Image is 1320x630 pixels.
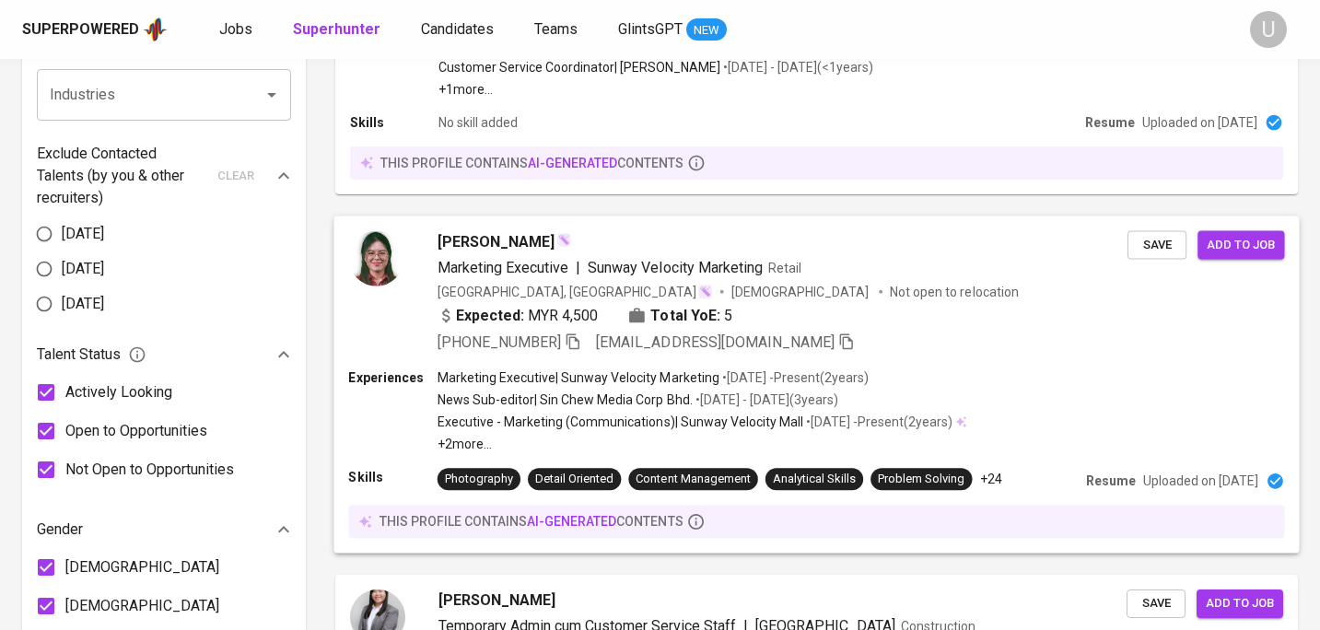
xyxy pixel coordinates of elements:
[731,282,871,300] span: [DEMOGRAPHIC_DATA]
[980,470,1002,488] p: +24
[37,511,291,548] div: Gender
[438,304,599,326] div: MYR 4,500
[380,154,683,172] p: this profile contains contents
[37,336,291,373] div: Talent Status
[693,391,838,409] p: • [DATE] - [DATE] ( 3 years )
[438,58,720,76] p: Customer Service Coordinator | [PERSON_NAME]
[719,368,869,387] p: • [DATE] - Present ( 2 years )
[1207,234,1275,255] span: Add to job
[1137,234,1177,255] span: Save
[528,156,617,170] span: AI-generated
[768,260,801,274] span: Retail
[22,19,139,41] div: Superpowered
[293,18,384,41] a: Superhunter
[1085,113,1135,132] p: Resume
[556,233,571,248] img: magic_wand.svg
[37,143,206,209] p: Exclude Contacted Talents (by you & other recruiters)
[350,113,438,132] p: Skills
[1250,11,1287,48] div: U
[438,113,518,132] p: No skill added
[1143,472,1258,490] p: Uploaded on [DATE]
[1142,113,1257,132] p: Uploaded on [DATE]
[686,21,727,40] span: NEW
[438,368,719,387] p: Marketing Executive | Sunway Velocity Marketing
[348,230,403,286] img: 811aca2792e2fa7d0c846b4d07a8bebd.png
[438,391,693,409] p: News Sub-editor | Sin Chew Media Corp Bhd.
[878,471,964,488] div: Problem Solving
[348,468,437,486] p: Skills
[219,20,252,38] span: Jobs
[37,143,291,209] div: Exclude Contacted Talents (by you & other recruiters)clear
[438,258,568,275] span: Marketing Executive
[535,471,613,488] div: Detail Oriented
[348,368,437,387] p: Experiences
[596,333,835,351] span: [EMAIL_ADDRESS][DOMAIN_NAME]
[650,304,719,326] b: Total YoE:
[62,293,104,315] span: [DATE]
[219,18,256,41] a: Jobs
[65,381,172,403] span: Actively Looking
[37,344,146,366] span: Talent Status
[62,258,104,280] span: [DATE]
[65,459,234,481] span: Not Open to Opportunities
[380,512,683,531] p: this profile contains contents
[438,435,967,453] p: +2 more ...
[37,519,83,541] p: Gender
[438,413,803,431] p: Executive - Marketing (Communications) | Sunway Velocity Mall
[62,223,104,245] span: [DATE]
[724,304,732,326] span: 5
[65,556,219,578] span: [DEMOGRAPHIC_DATA]
[576,256,580,278] span: |
[773,471,856,488] div: Analytical Skills
[1136,593,1176,614] span: Save
[1206,593,1274,614] span: Add to job
[438,80,1112,99] p: +1 more ...
[456,304,524,326] b: Expected:
[720,58,873,76] p: • [DATE] - [DATE] ( <1 years )
[438,589,555,612] span: [PERSON_NAME]
[1127,589,1186,618] button: Save
[618,18,727,41] a: GlintsGPT NEW
[1086,472,1136,490] p: Resume
[293,20,380,38] b: Superhunter
[143,16,168,43] img: app logo
[65,595,219,617] span: [DEMOGRAPHIC_DATA]
[438,230,555,252] span: [PERSON_NAME]
[335,216,1298,553] a: [PERSON_NAME]Marketing Executive|Sunway Velocity MarketingRetail[GEOGRAPHIC_DATA], [GEOGRAPHIC_DA...
[588,258,763,275] span: Sunway Velocity Marketing
[421,18,497,41] a: Candidates
[618,20,683,38] span: GlintsGPT
[65,420,207,442] span: Open to Opportunities
[259,82,285,108] button: Open
[445,471,513,488] div: Photography
[1197,230,1284,259] button: Add to job
[438,333,561,351] span: [PHONE_NUMBER]
[698,284,713,298] img: magic_wand.svg
[22,16,168,43] a: Superpoweredapp logo
[438,282,713,300] div: [GEOGRAPHIC_DATA], [GEOGRAPHIC_DATA]
[1127,230,1186,259] button: Save
[636,471,750,488] div: Content Management
[534,20,578,38] span: Teams
[803,413,952,431] p: • [DATE] - Present ( 2 years )
[534,18,581,41] a: Teams
[421,20,494,38] span: Candidates
[890,282,1018,300] p: Not open to relocation
[1197,589,1283,618] button: Add to job
[527,514,616,529] span: AI-generated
